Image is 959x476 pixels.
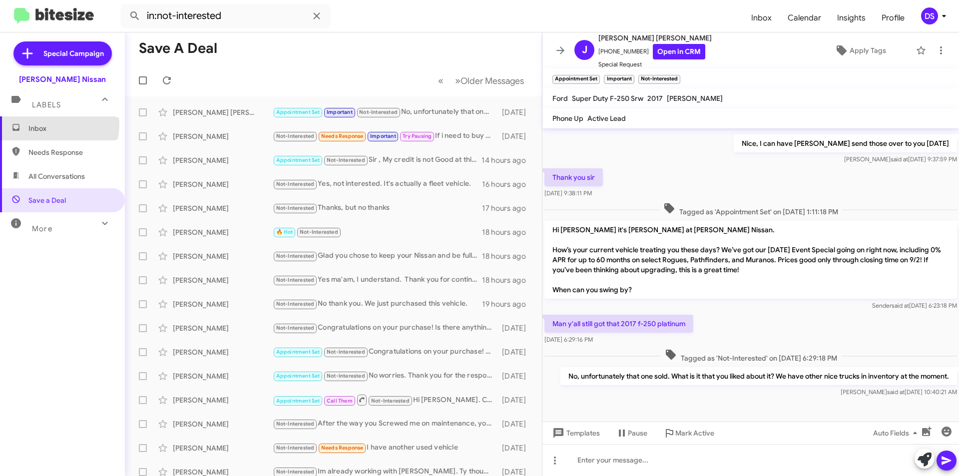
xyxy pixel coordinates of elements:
[173,155,273,165] div: [PERSON_NAME]
[780,3,829,32] a: Calendar
[276,133,315,139] span: Not-Interested
[598,32,712,44] span: [PERSON_NAME] [PERSON_NAME]
[552,75,600,84] small: Appointment Set
[638,75,680,84] small: Not-Interested
[173,419,273,429] div: [PERSON_NAME]
[572,94,643,103] span: Super Duty F-250 Srw
[734,134,957,152] p: Nice, I can have [PERSON_NAME] send those over to you [DATE]
[482,299,534,309] div: 19 hours ago
[321,133,364,139] span: Needs Response
[273,418,497,430] div: After the way you Screwed me on maintenance, you have 0 credibility. So me and my friends can't t...
[273,250,482,262] div: Glad you chose to keep your Nissan and be fully protected - I appreciate you choosing us for your...
[552,114,583,123] span: Phone Up
[276,253,315,259] span: Not-Interested
[850,41,886,59] span: Apply Tags
[608,424,655,442] button: Pause
[921,7,938,24] div: DS
[497,347,534,357] div: [DATE]
[276,181,315,187] span: Not-Interested
[582,42,587,58] span: J
[482,275,534,285] div: 18 hours ago
[173,131,273,141] div: [PERSON_NAME]
[276,301,315,307] span: Not-Interested
[276,277,315,283] span: Not-Interested
[173,107,273,117] div: [PERSON_NAME] [PERSON_NAME]
[28,123,113,133] span: Inbox
[482,251,534,261] div: 18 hours ago
[321,445,364,451] span: Needs Response
[173,251,273,261] div: [PERSON_NAME]
[497,419,534,429] div: [DATE]
[276,157,320,163] span: Appointment Set
[32,224,52,233] span: More
[276,421,315,427] span: Not-Interested
[327,349,365,355] span: Not-Interested
[13,41,112,65] a: Special Campaign
[497,107,534,117] div: [DATE]
[844,155,957,163] span: [PERSON_NAME] [DATE] 9:37:59 PM
[829,3,874,32] a: Insights
[482,203,534,213] div: 17 hours ago
[841,388,957,396] span: [PERSON_NAME] [DATE] 10:40:21 AM
[370,133,396,139] span: Important
[913,7,948,24] button: DS
[300,229,338,235] span: Not-Interested
[273,346,497,358] div: Congratulations on your purchase! Is there anything we could have done differently to earn your b...
[276,229,293,235] span: 🔥 Hot
[544,336,593,343] span: [DATE] 6:29:16 PM
[865,424,929,442] button: Auto Fields
[276,373,320,379] span: Appointment Set
[892,302,909,309] span: said at
[887,388,905,396] span: said at
[359,109,398,115] span: Not-Interested
[173,323,273,333] div: [PERSON_NAME]
[276,398,320,404] span: Appointment Set
[497,323,534,333] div: [DATE]
[655,424,722,442] button: Mark Active
[550,424,600,442] span: Templates
[273,202,482,214] div: Thanks, but no thanks
[327,398,353,404] span: Call Them
[874,3,913,32] a: Profile
[32,100,61,109] span: Labels
[598,59,712,69] span: Special Request
[449,70,530,91] button: Next
[276,469,315,475] span: Not-Interested
[661,349,841,363] span: Tagged as 'Not-Interested' on [DATE] 6:29:18 PM
[173,275,273,285] div: [PERSON_NAME]
[273,106,497,118] div: No, unfortunately that one sold. What is it that you liked about it? We have other nice trucks in...
[173,395,273,405] div: [PERSON_NAME]
[43,48,104,58] span: Special Campaign
[438,74,444,87] span: «
[659,202,842,217] span: Tagged as 'Appointment Set' on [DATE] 1:11:18 PM
[273,322,497,334] div: Congratulations on your purchase! Is there anything we could have done differently to earn your b...
[552,94,568,103] span: Ford
[276,325,315,331] span: Not-Interested
[872,302,957,309] span: Sender [DATE] 6:23:18 PM
[276,349,320,355] span: Appointment Set
[653,44,705,59] a: Open in CRM
[647,94,663,103] span: 2017
[544,221,957,299] p: Hi [PERSON_NAME] it's [PERSON_NAME] at [PERSON_NAME] Nissan. How’s your current vehicle treating ...
[455,74,461,87] span: »
[542,424,608,442] button: Templates
[371,398,410,404] span: Not-Interested
[273,130,497,142] div: If i need to buy other one
[273,298,482,310] div: No thank you. We just purchased this vehicle.
[276,205,315,211] span: Not-Interested
[433,70,530,91] nav: Page navigation example
[743,3,780,32] a: Inbox
[139,40,217,56] h1: Save a Deal
[604,75,634,84] small: Important
[497,395,534,405] div: [DATE]
[544,315,693,333] p: Man y'all still got that 2017 f-250 platinum
[891,155,908,163] span: said at
[327,157,365,163] span: Not-Interested
[276,445,315,451] span: Not-Interested
[28,171,85,181] span: All Conversations
[273,442,497,454] div: I have another used vehicle
[497,371,534,381] div: [DATE]
[544,168,603,186] p: Thank you sir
